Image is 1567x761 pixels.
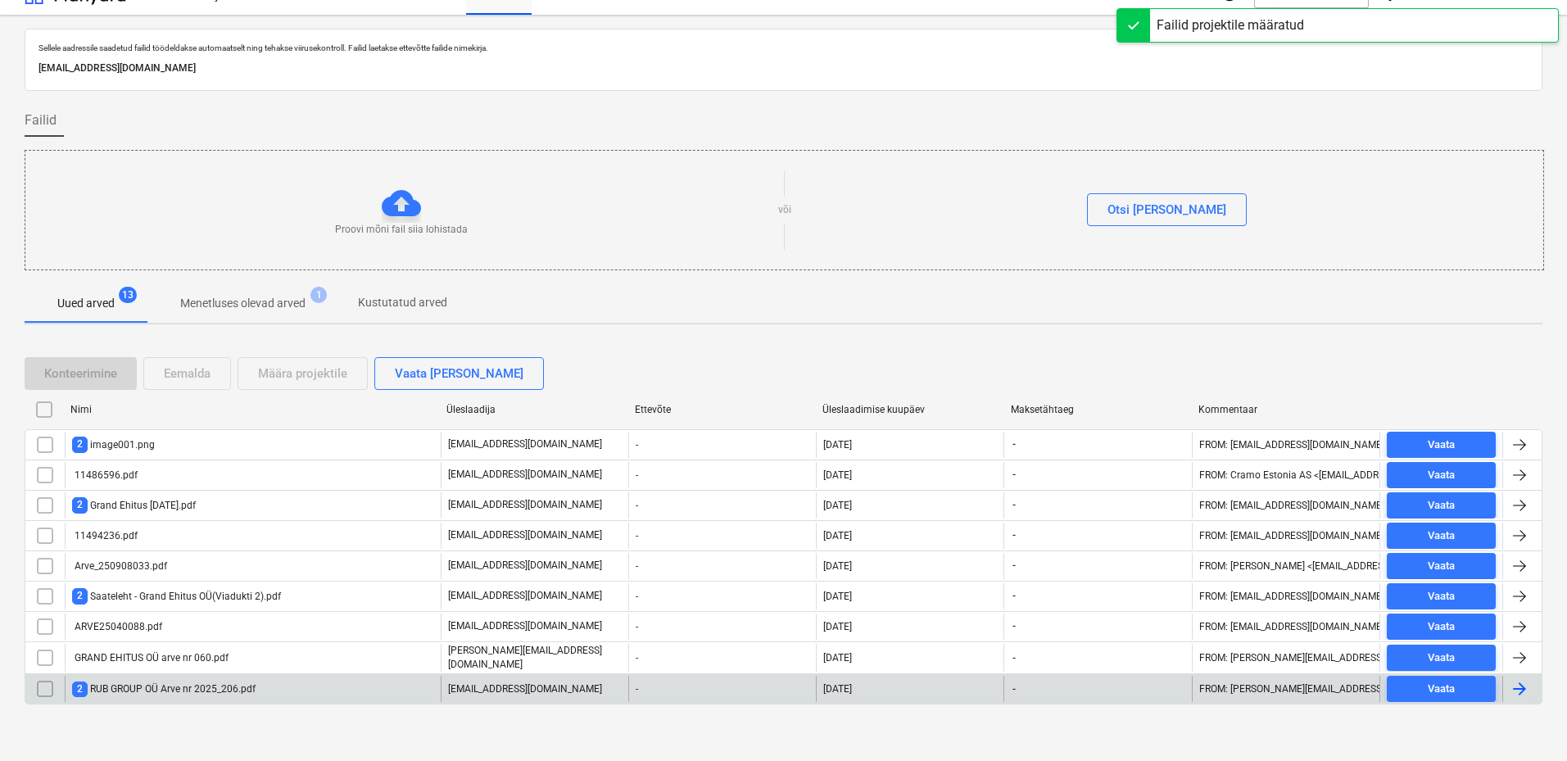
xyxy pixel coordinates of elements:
[1011,528,1017,542] span: -
[72,437,155,452] div: image001.png
[72,530,138,541] div: 11494236.pdf
[628,432,816,458] div: -
[448,682,602,696] p: [EMAIL_ADDRESS][DOMAIN_NAME]
[628,462,816,488] div: -
[1387,523,1496,549] button: Vaata
[72,682,256,697] div: RUB GROUP OÜ Arve nr 2025_206.pdf
[1387,462,1496,488] button: Vaata
[1011,559,1017,573] span: -
[1387,492,1496,519] button: Vaata
[1011,682,1017,696] span: -
[1011,651,1017,665] span: -
[628,644,816,672] div: -
[446,404,622,415] div: Üleslaadija
[1198,404,1374,415] div: Kommentaar
[1387,583,1496,609] button: Vaata
[1428,436,1455,455] div: Vaata
[1485,682,1567,761] iframe: Chat Widget
[1428,527,1455,546] div: Vaata
[72,560,167,572] div: Arve_250908033.pdf
[374,357,544,390] button: Vaata [PERSON_NAME]
[1428,557,1455,576] div: Vaata
[823,439,852,451] div: [DATE]
[635,404,810,415] div: Ettevõte
[1011,404,1186,415] div: Maksetähtaeg
[38,43,1529,53] p: Sellele aadressile saadetud failid töödeldakse automaatselt ning tehakse viirusekontroll. Failid ...
[1011,437,1017,451] span: -
[72,437,88,452] span: 2
[1428,496,1455,515] div: Vaata
[448,528,602,542] p: [EMAIL_ADDRESS][DOMAIN_NAME]
[72,588,88,604] span: 2
[823,621,852,632] div: [DATE]
[38,60,1529,77] p: [EMAIL_ADDRESS][DOMAIN_NAME]
[25,150,1544,270] div: Proovi mõni fail siia lohistadavõiOtsi [PERSON_NAME]
[70,404,433,415] div: Nimi
[1087,193,1247,226] button: Otsi [PERSON_NAME]
[1011,589,1017,603] span: -
[823,683,852,695] div: [DATE]
[72,588,281,604] div: Saateleht - Grand Ehitus OÜ(Viadukti 2).pdf
[57,295,115,312] p: Uued arved
[180,295,306,312] p: Menetluses olevad arved
[72,621,162,632] div: ARVE25040088.pdf
[1387,676,1496,702] button: Vaata
[1428,649,1455,668] div: Vaata
[823,530,852,541] div: [DATE]
[628,523,816,549] div: -
[823,652,852,664] div: [DATE]
[823,560,852,572] div: [DATE]
[72,682,88,697] span: 2
[628,492,816,519] div: -
[1387,645,1496,671] button: Vaata
[628,583,816,609] div: -
[1387,432,1496,458] button: Vaata
[72,497,196,513] div: Grand Ehitus [DATE].pdf
[1011,498,1017,512] span: -
[25,111,57,130] span: Failid
[395,363,523,384] div: Vaata [PERSON_NAME]
[448,619,602,633] p: [EMAIL_ADDRESS][DOMAIN_NAME]
[823,591,852,602] div: [DATE]
[335,223,468,237] p: Proovi mõni fail siia lohistada
[72,469,138,481] div: 11486596.pdf
[448,468,602,482] p: [EMAIL_ADDRESS][DOMAIN_NAME]
[1428,680,1455,699] div: Vaata
[448,559,602,573] p: [EMAIL_ADDRESS][DOMAIN_NAME]
[448,498,602,512] p: [EMAIL_ADDRESS][DOMAIN_NAME]
[448,437,602,451] p: [EMAIL_ADDRESS][DOMAIN_NAME]
[823,469,852,481] div: [DATE]
[1157,16,1304,35] div: Failid projektile määratud
[628,614,816,640] div: -
[822,404,998,415] div: Üleslaadimise kuupäev
[628,553,816,579] div: -
[823,500,852,511] div: [DATE]
[1387,553,1496,579] button: Vaata
[1428,618,1455,636] div: Vaata
[1011,619,1017,633] span: -
[1107,199,1226,220] div: Otsi [PERSON_NAME]
[72,497,88,513] span: 2
[1387,614,1496,640] button: Vaata
[1428,466,1455,485] div: Vaata
[72,652,229,664] div: GRAND EHITUS OÜ arve nr 060.pdf
[628,676,816,702] div: -
[1011,468,1017,482] span: -
[1428,587,1455,606] div: Vaata
[448,589,602,603] p: [EMAIL_ADDRESS][DOMAIN_NAME]
[778,203,791,217] p: või
[448,644,622,672] p: [PERSON_NAME][EMAIL_ADDRESS][DOMAIN_NAME]
[119,287,137,303] span: 13
[310,287,327,303] span: 1
[358,294,447,311] p: Kustutatud arved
